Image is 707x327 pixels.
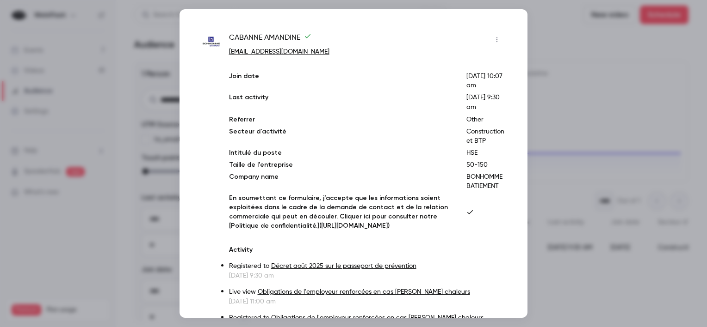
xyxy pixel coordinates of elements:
p: [DATE] 11:00 am [229,297,504,306]
p: Taille de l'entreprise [229,160,452,170]
a: [EMAIL_ADDRESS][DOMAIN_NAME] [229,48,329,55]
p: [DATE] 9:30 am [229,271,504,280]
img: bonhommebatiment.fr [203,33,220,50]
span: [DATE] 9:30 am [466,94,500,110]
p: Activity [229,245,504,254]
p: Last activity [229,93,452,112]
p: [DATE] 10:07 am [466,72,504,90]
p: Secteur d'activité [229,127,452,145]
a: Obligations de l'employeur renforcées en cas [PERSON_NAME] chaleurs [258,289,470,295]
p: En soumettant ce formulaire, j’accepte que les informations soient exploitées dans le cadre de la... [229,194,452,230]
p: BONHOMME BATIEMENT [466,172,504,191]
p: HSE [466,148,504,157]
p: Live view [229,287,504,297]
a: Obligations de l'employeur renforcées en cas [PERSON_NAME] chaleurs [271,315,484,321]
p: Intitulé du poste [229,148,452,157]
p: 50-150 [466,160,504,170]
p: Registered to [229,261,504,271]
p: Company name [229,172,452,191]
p: Other [466,115,504,124]
p: Referrer [229,115,452,124]
span: CABANNE AMANDINE [229,32,311,47]
p: Construction et BTP [466,127,504,145]
p: Registered to [229,313,504,323]
p: Join date [229,72,452,90]
a: Décret août 2025 sur le passeport de prévention [271,263,416,269]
